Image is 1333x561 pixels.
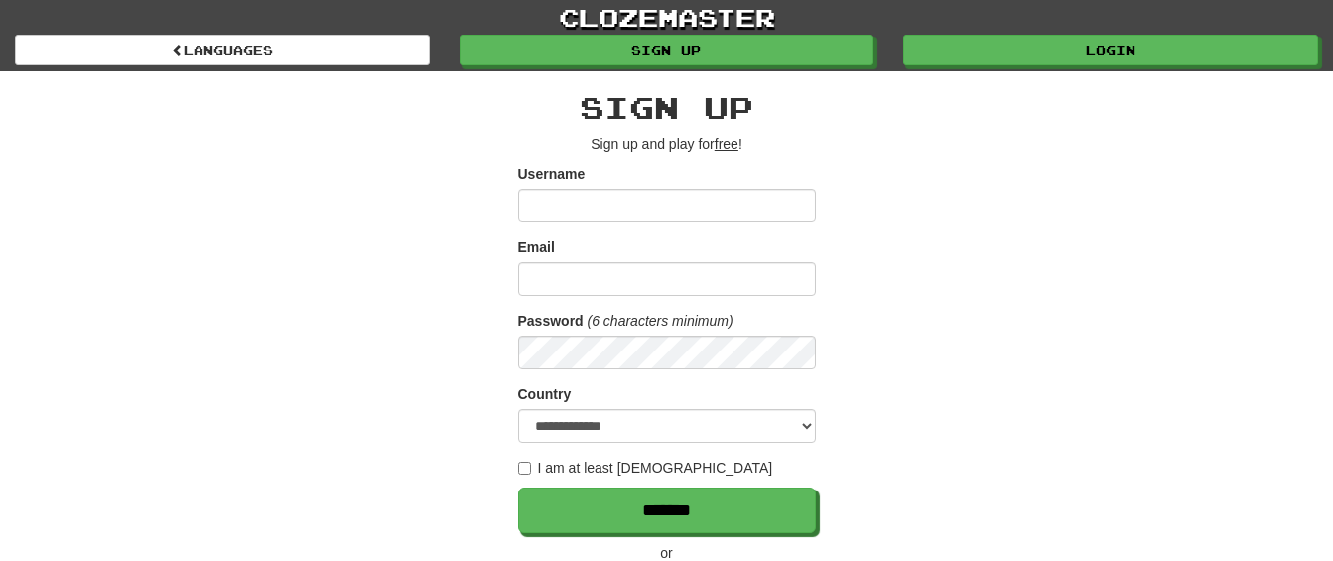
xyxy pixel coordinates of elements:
[518,134,816,154] p: Sign up and play for !
[903,35,1318,65] a: Login
[15,35,430,65] a: Languages
[588,313,733,329] em: (6 characters minimum)
[715,136,738,152] u: free
[518,384,572,404] label: Country
[460,35,874,65] a: Sign up
[518,237,555,257] label: Email
[518,311,584,331] label: Password
[518,462,531,475] input: I am at least [DEMOGRAPHIC_DATA]
[518,164,586,184] label: Username
[518,91,816,124] h2: Sign up
[518,458,773,478] label: I am at least [DEMOGRAPHIC_DATA]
